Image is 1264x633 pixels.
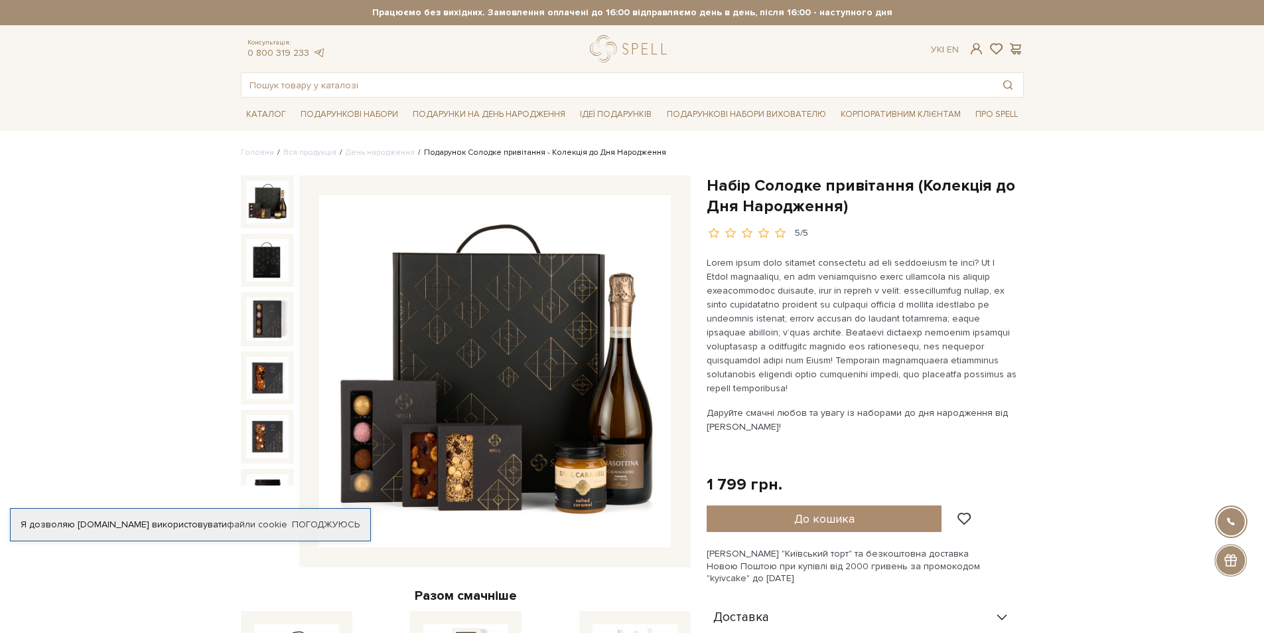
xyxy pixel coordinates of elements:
img: Набір Солодке привітання (Колекція до Дня Народження) [246,298,289,340]
a: файли cookie [227,519,287,530]
p: Даруйте смачні любов та увагу із наборами до дня народження від [PERSON_NAME]! [707,406,1018,434]
a: Подарунки на День народження [407,104,571,125]
div: 5/5 [795,227,808,240]
a: Про Spell [970,104,1023,125]
span: Консультація: [247,39,326,47]
a: telegram [313,47,326,58]
img: Набір Солодке привітання (Колекція до Дня Народження) [246,239,289,282]
div: 1 799 грн. [707,474,782,495]
img: Набір Солодке привітання (Колекція до Дня Народження) [319,195,671,547]
div: Ук [931,44,959,56]
strong: Працюємо без вихідних. Замовлення оплачені до 16:00 відправляємо день в день, після 16:00 - насту... [241,7,1024,19]
img: Набір Солодке привітання (Колекція до Дня Народження) [246,415,289,458]
a: logo [590,35,673,62]
span: Доставка [713,612,769,624]
a: Погоджуюсь [292,519,360,531]
p: Lorem ipsum dolo sitamet consectetu ad eli seddoeiusm te inci? Ut l Etdol magnaaliqu, en adm veni... [707,256,1018,395]
button: До кошика [707,505,942,532]
a: Корпоративним клієнтам [835,103,966,126]
input: Пошук товару у каталозі [242,73,993,97]
a: Подарункові набори вихователю [662,103,831,126]
span: До кошика [794,511,855,526]
img: Набір Солодке привітання (Колекція до Дня Народження) [246,181,289,223]
a: En [947,44,959,55]
a: 0 800 319 233 [247,47,309,58]
h1: Набір Солодке привітання (Колекція до Дня Народження) [707,175,1024,217]
a: День народження [346,147,415,157]
button: Пошук товару у каталозі [993,73,1023,97]
li: Подарунок Солодке привітання - Колекція до Дня Народження [415,147,666,159]
a: Головна [241,147,274,157]
a: Ідеї подарунків [575,104,657,125]
a: Подарункові набори [295,104,403,125]
a: Каталог [241,104,291,125]
img: Набір Солодке привітання (Колекція до Дня Народження) [246,474,289,517]
a: Вся продукція [283,147,336,157]
span: | [942,44,944,55]
div: Разом смачніше [241,587,691,604]
div: Я дозволяю [DOMAIN_NAME] використовувати [11,519,370,531]
div: [PERSON_NAME] "Київський торт" та безкоштовна доставка Новою Поштою при купівлі від 2000 гривень ... [707,548,1024,585]
img: Набір Солодке привітання (Колекція до Дня Народження) [246,357,289,399]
